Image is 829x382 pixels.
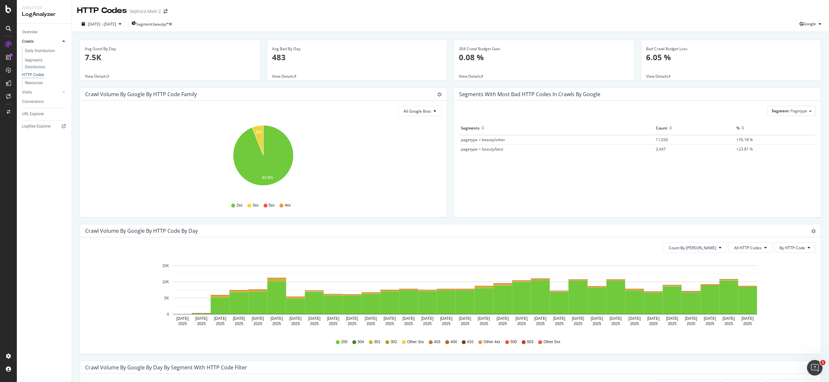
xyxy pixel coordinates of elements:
[235,321,244,326] text: 2025
[459,73,481,79] span: View Details
[510,339,517,345] span: 500
[367,321,375,326] text: 2025
[167,312,169,317] text: 0
[553,316,565,321] text: [DATE]
[22,111,67,118] a: URL Explorer
[398,106,442,116] button: All Google Bots
[22,38,61,45] a: Crawls
[385,321,394,326] text: 2025
[85,73,107,79] span: View Details
[593,321,601,326] text: 2025
[85,52,255,63] p: 7.5K
[214,316,226,321] text: [DATE]
[685,316,697,321] text: [DATE]
[729,242,772,253] button: All HTTP Codes
[774,242,816,253] button: By HTTP Code
[646,52,816,63] p: 6.05 %
[22,72,67,78] a: HTTP Codes
[647,316,660,321] text: [DATE]
[178,321,187,326] text: 2025
[440,316,452,321] text: [DATE]
[85,91,197,97] div: Crawl Volume by google by HTTP Code Family
[461,123,480,133] div: Segments
[722,316,735,321] text: [DATE]
[807,360,823,376] iframe: Intercom live chat
[85,228,198,234] div: Crawl Volume by google by HTTP Code by Day
[478,316,490,321] text: [DATE]
[706,321,714,326] text: 2025
[543,339,560,345] span: Other 5xx
[85,258,815,333] div: A chart.
[22,98,67,105] a: Conversions
[252,316,264,321] text: [DATE]
[656,123,667,133] div: Count
[22,111,44,118] div: URL Explorer
[800,19,824,29] button: Google
[285,203,291,208] span: 4xx
[341,339,347,345] span: 200
[195,316,208,321] text: [DATE]
[646,46,816,52] div: Bad Crawl Budget Loss
[77,21,126,27] button: [DATE] - [DATE]
[236,203,243,208] span: 2xx
[450,339,457,345] span: 404
[630,321,639,326] text: 2025
[403,316,415,321] text: [DATE]
[743,321,752,326] text: 2025
[516,316,528,321] text: [DATE]
[22,123,67,130] a: Logfiles Explorer
[176,316,189,321] text: [DATE]
[461,321,470,326] text: 2025
[164,9,167,14] div: arrow-right-arrow-left
[22,38,34,45] div: Crawls
[22,72,44,78] div: HTTP Codes
[736,146,753,152] span: +23.81 %
[407,339,424,345] span: Other 3xx
[656,137,668,142] span: 11,030
[391,339,397,345] span: 302
[403,108,431,114] span: All Google Bots
[358,339,364,345] span: 304
[253,203,259,208] span: 3xx
[742,316,754,321] text: [DATE]
[772,108,789,114] span: Segment
[77,5,127,16] div: HTTP Codes
[85,364,247,371] div: Crawl Volume by google by Day by Segment with HTTP Code Filter
[669,245,716,251] span: Count By Day
[254,321,262,326] text: 2025
[262,176,273,180] text: 93.9%
[820,360,825,365] span: 1
[459,46,629,52] div: 304 Crawl Budget Gain
[646,73,668,79] span: View Details
[162,280,169,284] text: 10K
[656,146,666,152] span: 3,447
[649,321,658,326] text: 2025
[88,21,116,27] span: [DATE] - [DATE]
[459,316,471,321] text: [DATE]
[437,92,442,97] div: gear
[527,339,533,345] span: 503
[22,29,38,36] div: Overview
[736,123,740,133] div: %
[461,146,503,152] span: pagetype = beauty/best
[574,321,583,326] text: 2025
[310,321,319,326] text: 2025
[536,321,545,326] text: 2025
[790,108,807,114] span: Pagetype
[291,321,300,326] text: 2025
[779,245,805,251] span: By HTTP Code
[22,29,67,36] a: Overview
[256,130,262,135] text: 6%
[404,321,413,326] text: 2025
[131,19,172,29] button: Segment:beauty/*
[22,11,66,18] div: LogAnalyzer
[467,339,473,345] span: 410
[272,73,294,79] span: View Details
[442,321,450,326] text: 2025
[383,316,396,321] text: [DATE]
[22,89,32,96] div: Visits
[496,316,509,321] text: [DATE]
[434,339,440,345] span: 403
[233,316,245,321] text: [DATE]
[591,316,603,321] text: [DATE]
